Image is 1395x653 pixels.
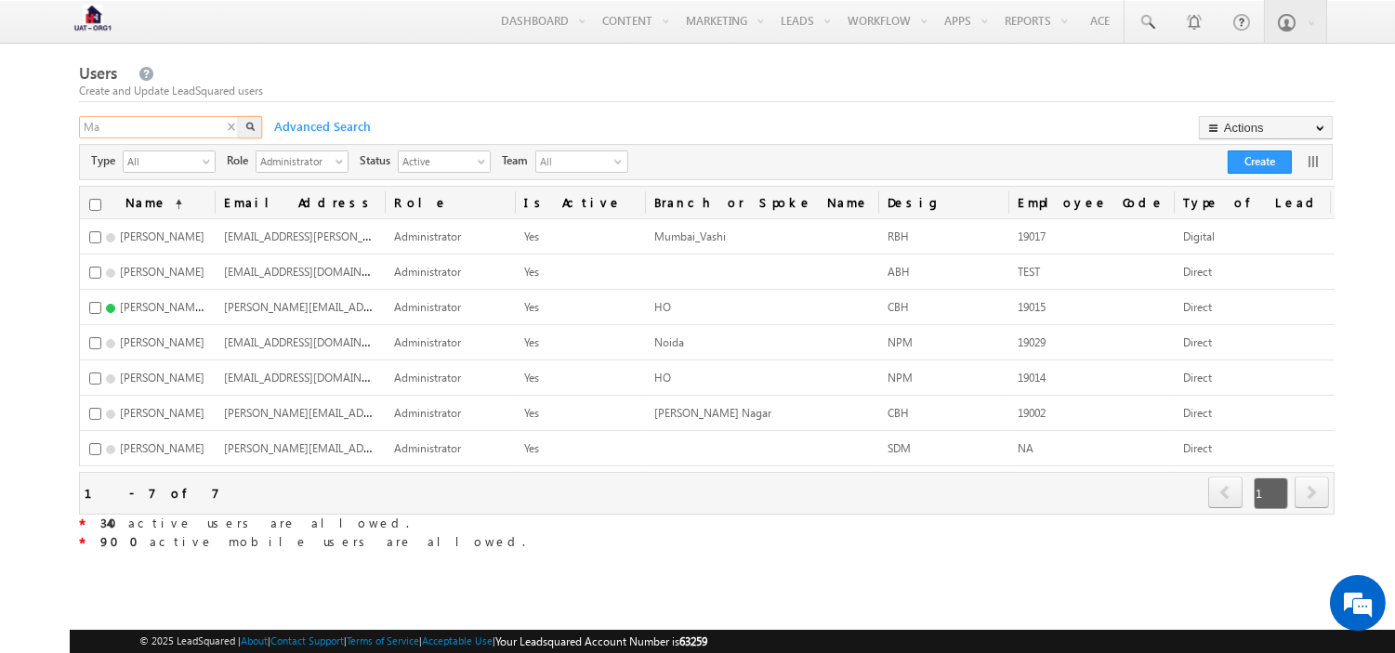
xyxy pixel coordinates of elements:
span: All [536,151,611,172]
span: Mumbai_Vashi [654,229,726,243]
img: Search [245,122,255,131]
span: Direct [1183,441,1212,455]
span: [PERSON_NAME][EMAIL_ADDRESS][DOMAIN_NAME] [224,439,486,455]
a: Branch or Spoke Name [645,187,878,218]
span: Yes [524,441,539,455]
a: Employee Code [1008,187,1174,218]
span: Users [79,62,117,84]
span: Yes [524,406,539,420]
span: active mobile users are allowed. [100,533,525,549]
a: Name [116,187,191,218]
a: Terms of Service [347,634,419,646]
span: [PERSON_NAME] [120,371,204,385]
a: next [1295,478,1329,508]
span: HO [654,371,671,385]
a: Is Active [515,187,645,218]
span: 19014 [1018,371,1046,385]
span: Direct [1183,265,1212,279]
span: Your Leadsquared Account Number is [495,634,707,648]
span: select [478,156,493,166]
span: [PERSON_NAME][EMAIL_ADDRESS][DOMAIN_NAME] [224,298,486,314]
div: Create and Update LeadSquared users [79,83,1335,99]
a: Role [385,187,515,218]
span: Administrator [394,406,461,420]
span: RBH [888,229,909,243]
span: (sorted ascending) [167,197,182,212]
span: Noida [654,335,684,349]
span: CBH [888,300,909,314]
span: [EMAIL_ADDRESS][DOMAIN_NAME] [224,333,401,349]
span: Digital [1183,229,1215,243]
span: [EMAIL_ADDRESS][PERSON_NAME][DOMAIN_NAME] [224,228,486,243]
span: select [203,156,217,166]
span: [PERSON_NAME] [PERSON_NAME] [120,298,292,314]
span: [EMAIL_ADDRESS][DOMAIN_NAME] [224,263,401,279]
span: Team [502,152,535,169]
span: Advanced Search [265,118,376,135]
span: [PERSON_NAME] [120,406,204,420]
span: Active [399,151,475,170]
span: select [336,156,350,166]
span: [PERSON_NAME] Nagar [654,406,771,420]
span: Type [91,152,123,169]
span: Administrator [394,441,461,455]
a: Desig [878,187,1008,218]
div: 1 - 7 of 7 [85,482,219,503]
button: Create [1228,150,1292,174]
span: X [228,118,244,129]
span: Yes [524,265,539,279]
span: 63259 [679,634,707,648]
span: Direct [1183,335,1212,349]
span: [PERSON_NAME] [120,265,204,279]
span: Administrator [394,229,461,243]
span: [PERSON_NAME] [120,229,204,243]
span: Administrator [257,151,333,170]
span: 19029 [1018,335,1046,349]
span: Status [360,152,398,169]
span: NPM [888,371,913,385]
span: Role [227,152,256,169]
span: [PERSON_NAME] [120,335,204,349]
span: 1 [1254,477,1288,509]
span: ABH [888,265,910,279]
span: 19002 [1018,406,1046,420]
img: Custom Logo [70,5,116,37]
button: Actions [1199,116,1333,139]
a: Email Address [215,187,385,218]
span: Direct [1183,406,1212,420]
span: prev [1208,477,1243,508]
span: HO [654,300,671,314]
a: About [241,634,268,646]
span: CBH [888,406,909,420]
span: All [124,151,200,170]
span: Administrator [394,335,461,349]
span: Direct [1183,371,1212,385]
span: [PERSON_NAME][EMAIL_ADDRESS][PERSON_NAME][DOMAIN_NAME] [224,404,571,420]
span: 19015 [1018,300,1046,314]
span: next [1295,477,1329,508]
span: [EMAIL_ADDRESS][DOMAIN_NAME] [224,369,401,385]
span: NA [1018,441,1033,455]
span: Yes [524,371,539,385]
span: active users are allowed. [100,515,409,530]
strong: 340 [100,515,128,530]
span: Administrator [394,265,461,279]
span: Yes [524,229,539,243]
span: Yes [524,300,539,314]
a: Type of Lead [1174,187,1330,218]
span: SDM [888,441,911,455]
span: Yes [524,335,539,349]
a: Contact Support [270,634,344,646]
strong: 900 [100,533,150,549]
span: 19017 [1018,229,1046,243]
span: NPM [888,335,913,349]
a: Acceptable Use [422,634,493,646]
span: © 2025 LeadSquared | | | | | [139,633,707,650]
a: prev [1208,478,1244,508]
span: Administrator [394,371,461,385]
span: [PERSON_NAME] [120,441,204,455]
span: Administrator [394,300,461,314]
span: Direct [1183,300,1212,314]
span: TEST [1018,265,1040,279]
